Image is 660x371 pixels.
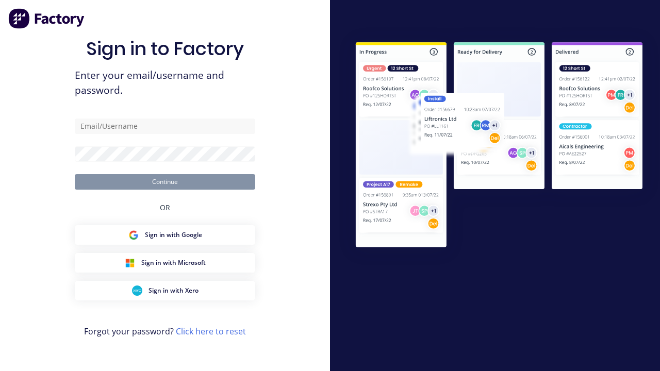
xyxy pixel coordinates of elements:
img: Factory [8,8,86,29]
img: Google Sign in [128,230,139,240]
input: Email/Username [75,119,255,134]
img: Microsoft Sign in [125,258,135,268]
img: Xero Sign in [132,285,142,296]
span: Sign in with Xero [148,286,199,295]
span: Sign in with Google [145,230,202,240]
h1: Sign in to Factory [86,38,244,60]
span: Sign in with Microsoft [141,258,206,267]
div: OR [160,190,170,225]
button: Microsoft Sign inSign in with Microsoft [75,253,255,273]
button: Xero Sign inSign in with Xero [75,281,255,300]
button: Continue [75,174,255,190]
span: Forgot your password? [84,325,246,338]
img: Sign in [338,26,660,266]
button: Google Sign inSign in with Google [75,225,255,245]
span: Enter your email/username and password. [75,68,255,98]
a: Click here to reset [176,326,246,337]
